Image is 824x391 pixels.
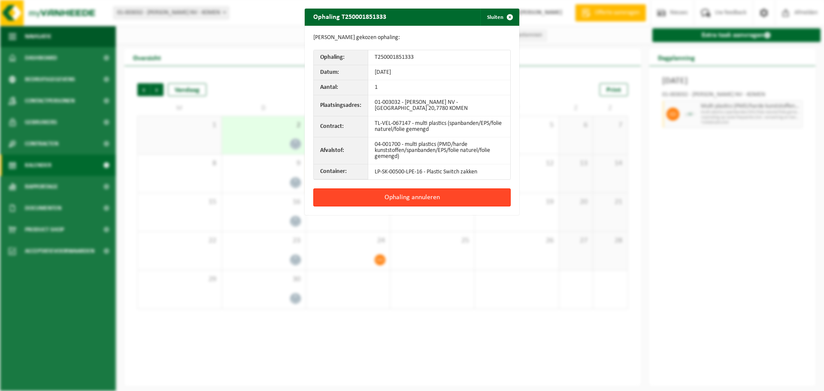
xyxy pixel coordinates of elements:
th: Contract: [314,116,368,137]
button: Ophaling annuleren [313,188,511,206]
td: 01-003032 - [PERSON_NAME] NV - [GEOGRAPHIC_DATA] 20,7780 KOMEN [368,95,510,116]
td: T250001851333 [368,50,510,65]
td: TL-VEL-067147 - multi plastics (spanbanden/EPS/folie naturel/folie gemengd [368,116,510,137]
th: Plaatsingsadres: [314,95,368,116]
h2: Ophaling T250001851333 [305,9,395,25]
th: Afvalstof: [314,137,368,164]
td: LP-SK-00500-LPE-16 - Plastic Switch zakken [368,164,510,179]
th: Container: [314,164,368,179]
th: Aantal: [314,80,368,95]
td: 1 [368,80,510,95]
button: Sluiten [480,9,518,26]
td: [DATE] [368,65,510,80]
th: Ophaling: [314,50,368,65]
td: 04-001700 - multi plastics (PMD/harde kunststoffen/spanbanden/EPS/folie naturel/folie gemengd) [368,137,510,164]
th: Datum: [314,65,368,80]
p: [PERSON_NAME] gekozen ophaling: [313,34,511,41]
